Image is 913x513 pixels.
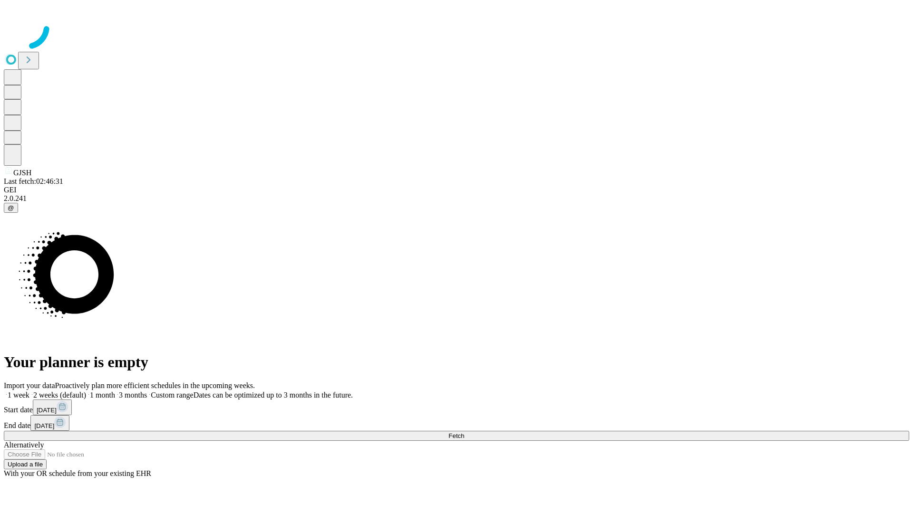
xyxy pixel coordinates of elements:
[4,415,909,431] div: End date
[4,186,909,194] div: GEI
[33,399,72,415] button: [DATE]
[90,391,115,399] span: 1 month
[34,422,54,429] span: [DATE]
[30,415,69,431] button: [DATE]
[4,441,44,449] span: Alternatively
[194,391,353,399] span: Dates can be optimized up to 3 months in the future.
[8,391,29,399] span: 1 week
[151,391,193,399] span: Custom range
[4,431,909,441] button: Fetch
[4,399,909,415] div: Start date
[37,407,57,414] span: [DATE]
[4,353,909,371] h1: Your planner is empty
[119,391,147,399] span: 3 months
[33,391,86,399] span: 2 weeks (default)
[13,169,31,177] span: GJSH
[4,459,47,469] button: Upload a file
[8,204,14,211] span: @
[4,469,151,477] span: With your OR schedule from your existing EHR
[55,381,255,389] span: Proactively plan more efficient schedules in the upcoming weeks.
[4,177,63,185] span: Last fetch: 02:46:31
[4,203,18,213] button: @
[4,194,909,203] div: 2.0.241
[448,432,464,439] span: Fetch
[4,381,55,389] span: Import your data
